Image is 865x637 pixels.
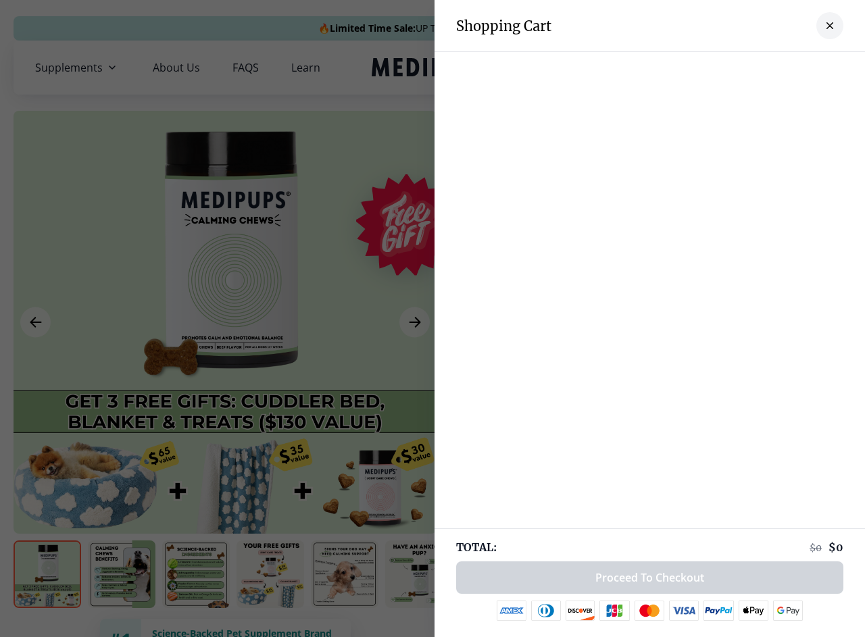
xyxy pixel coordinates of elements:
[669,601,699,621] img: visa
[531,601,561,621] img: diners-club
[456,540,497,555] span: TOTAL:
[816,12,843,39] button: close-cart
[566,601,595,621] img: discover
[739,601,768,621] img: apple
[635,601,664,621] img: mastercard
[810,542,822,554] span: $ 0
[456,18,551,34] h3: Shopping Cart
[497,601,526,621] img: amex
[773,601,804,621] img: google
[599,601,630,621] img: jcb
[703,601,734,621] img: paypal
[829,540,843,554] span: $ 0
